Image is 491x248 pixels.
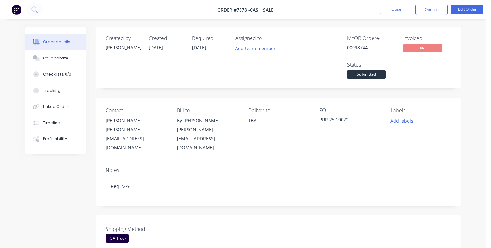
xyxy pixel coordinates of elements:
div: PO [319,107,380,113]
div: [PERSON_NAME] [106,116,167,125]
button: Options [415,5,448,15]
div: Timeline [43,120,60,126]
button: Tracking [25,82,86,99]
iframe: Intercom live chat [469,226,485,242]
button: Checklists 0/0 [25,66,86,82]
img: Factory [12,5,21,15]
button: Linked Orders [25,99,86,115]
div: Deliver to [248,107,309,113]
div: TBA [248,116,309,125]
div: Profitability [43,136,67,142]
div: Assigned to [235,35,300,41]
span: No [403,44,442,52]
span: Submitted [347,70,386,79]
button: Submitted [347,70,386,80]
button: Close [380,5,412,14]
div: Tracking [43,88,61,93]
div: TSA Truck [106,234,129,243]
div: Linked Orders [43,104,71,110]
div: Labels [391,107,452,113]
div: Checklists 0/0 [43,71,71,77]
div: Created [149,35,184,41]
div: Status [347,62,395,68]
button: Add team member [235,44,279,53]
button: Timeline [25,115,86,131]
button: Collaborate [25,50,86,66]
div: [PERSON_NAME][EMAIL_ADDRESS][DOMAIN_NAME] [106,125,167,152]
span: [DATE] [149,44,163,50]
div: Req 22/9 [106,176,452,196]
div: Collaborate [43,55,68,61]
div: 00098744 [347,44,395,51]
div: Created by [106,35,141,41]
button: Edit Order [451,5,483,14]
div: Bill to [177,107,238,113]
div: By [PERSON_NAME] [PERSON_NAME][EMAIL_ADDRESS][DOMAIN_NAME] [177,116,238,152]
span: Order #7878 - [217,7,250,13]
span: [DATE] [192,44,206,50]
div: PUR.25.10022 [319,116,380,125]
div: Notes [106,167,452,173]
div: Required [192,35,228,41]
button: Order details [25,34,86,50]
div: MYOB Order # [347,35,395,41]
div: Contact [106,107,167,113]
label: Shipping Method [106,225,186,233]
div: Invoiced [403,35,452,41]
div: [PERSON_NAME] [106,44,141,51]
button: Add team member [232,44,279,53]
div: Order details [43,39,70,45]
button: Add labels [387,116,417,125]
div: TBA [248,116,309,137]
div: [PERSON_NAME][PERSON_NAME][EMAIL_ADDRESS][DOMAIN_NAME] [106,116,167,152]
button: Profitability [25,131,86,147]
a: Cash Sale [250,7,274,13]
